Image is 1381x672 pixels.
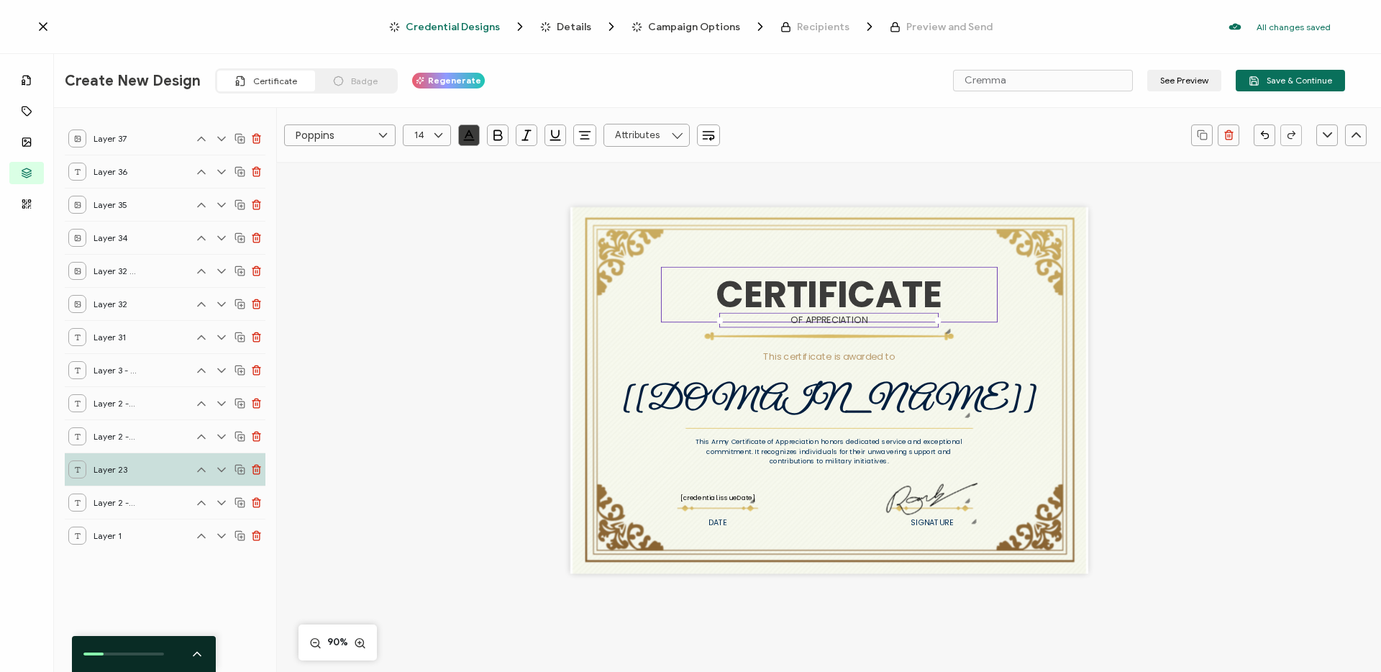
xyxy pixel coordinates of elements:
[403,124,451,146] input: Select
[704,332,954,341] img: e2b84b05-4ef7-4672-b075-39993d0307b6.png
[906,22,993,32] span: Preview and Send
[621,380,1037,421] pre: [[DOMAIN_NAME]]
[94,163,137,181] span: Layer 36
[94,394,137,412] span: Layer 2 - Copy - Copy - Copy
[1236,70,1345,91] button: Save & Continue
[716,269,942,320] pre: CERTIFICATE
[94,196,137,214] span: Layer 35
[1257,22,1331,32] p: All changes saved
[890,22,993,32] span: Preview and Send
[253,76,297,86] span: Certificate
[94,295,137,313] span: Layer 32
[648,22,740,32] span: Campaign Options
[685,428,973,429] img: 09d5041d-14f5-45d9-a606-79d21434d2a8.png
[953,70,1133,91] input: Name your certificate
[389,19,993,34] div: Breadcrumb
[325,635,350,650] span: 90%
[884,471,980,527] img: feda3496-cfdc-4c51-a794-4a39d9fe4c0e.png
[1309,603,1381,672] iframe: Chat Widget
[94,229,137,247] span: Layer 34
[65,72,201,90] span: Create New Design
[406,22,500,32] span: Credential Designs
[708,517,727,527] pre: DATE
[696,437,964,466] pre: This Army Certificate of Appreciation honors dedicated service and exceptional commitment. It rec...
[632,19,767,34] span: Campaign Options
[797,22,849,32] span: Recipients
[557,22,591,32] span: Details
[351,76,378,86] span: Badge
[94,494,137,512] span: Layer 2 - Copy
[94,361,137,379] span: Layer 3 - Copy
[1249,76,1332,86] span: Save & Continue
[763,350,895,363] pre: This certificate is awarded to
[603,124,690,147] input: Attributes
[1147,70,1221,91] button: See Preview
[94,460,137,478] span: Layer 23
[540,19,619,34] span: Details
[284,124,396,146] input: Select
[680,492,755,502] pre: [credential.issueDate]
[428,76,481,85] span: Regenerate
[94,427,137,445] span: Layer 2 - Copy - Copy
[780,19,877,34] span: Recipients
[94,130,137,147] span: Layer 37
[790,314,867,327] pre: OF APPRECIATION
[94,262,137,280] span: Layer 32 - Copy
[94,527,137,545] span: Layer 1
[677,505,758,512] img: 870c7a01-c597-474f-a358-110eba6fd2dc.png
[389,19,527,34] span: Credential Designs
[94,328,137,346] span: Layer 31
